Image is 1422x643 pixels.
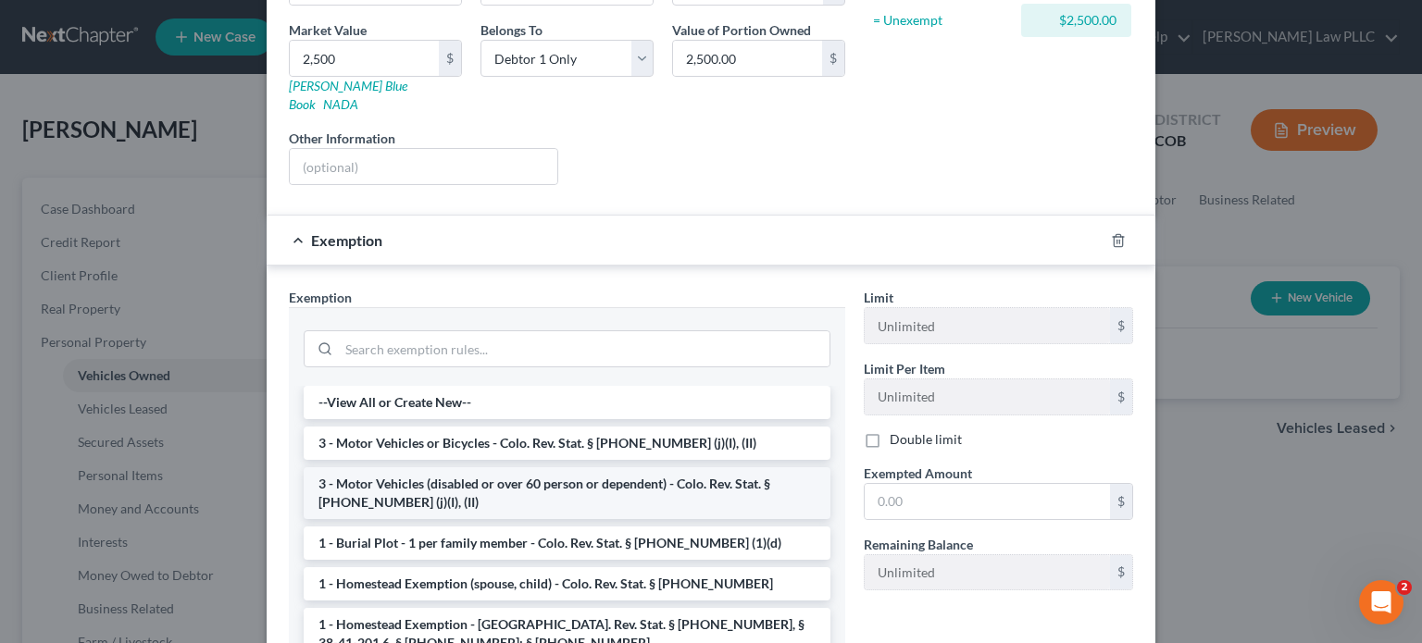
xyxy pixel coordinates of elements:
div: $ [822,41,844,76]
iframe: Intercom live chat [1359,580,1403,624]
span: Exempted Amount [864,465,972,481]
li: 3 - Motor Vehicles (disabled or over 60 person or dependent) - Colo. Rev. Stat. § [PHONE_NUMBER] ... [304,467,830,519]
span: Exemption [289,290,352,305]
input: 0.00 [673,41,822,76]
li: --View All or Create New-- [304,386,830,419]
a: NADA [323,96,358,112]
div: $ [1110,379,1132,414]
a: [PERSON_NAME] Blue Book [289,78,407,112]
div: $ [1110,308,1132,343]
input: -- [865,308,1110,343]
label: Value of Portion Owned [672,20,811,40]
div: $ [1110,555,1132,590]
label: Double limit [890,430,962,449]
li: 1 - Burial Plot - 1 per family member - Colo. Rev. Stat. § [PHONE_NUMBER] (1)(d) [304,526,830,560]
span: Exemption [311,231,382,249]
input: (optional) [290,149,557,184]
span: Limit [864,290,893,305]
span: Belongs To [480,22,543,38]
input: 0.00 [290,41,439,76]
input: -- [865,555,1110,590]
input: 0.00 [865,484,1110,519]
div: $ [439,41,461,76]
li: 1 - Homestead Exemption (spouse, child) - Colo. Rev. Stat. § [PHONE_NUMBER] [304,567,830,600]
div: $ [1110,484,1132,519]
input: -- [865,379,1110,414]
label: Limit Per Item [864,359,945,378]
span: 2 [1397,580,1412,595]
label: Remaining Balance [864,535,973,554]
div: $2,500.00 [1036,11,1116,30]
input: Search exemption rules... [339,331,829,366]
label: Market Value [289,20,367,40]
div: = Unexempt [873,11,1013,30]
label: Other Information [289,129,395,148]
li: 3 - Motor Vehicles or Bicycles - Colo. Rev. Stat. § [PHONE_NUMBER] (j)(I), (II) [304,427,830,460]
